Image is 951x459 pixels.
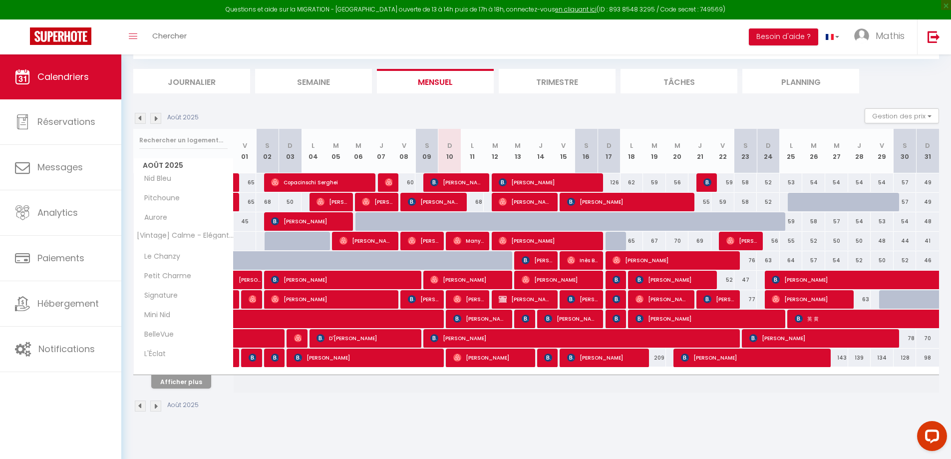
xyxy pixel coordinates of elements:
div: 65 [234,193,257,211]
span: [PERSON_NAME] [408,231,438,250]
th: 18 [621,129,643,173]
div: 49 [916,173,939,192]
span: Copacinschi Serghei [271,173,370,192]
div: 53 [780,173,803,192]
span: Many Lao [453,231,484,250]
th: 19 [643,129,666,173]
th: 02 [256,129,279,173]
div: 52 [711,271,734,289]
div: 41 [916,232,939,250]
abbr: S [903,141,907,150]
div: 209 [643,349,666,367]
span: Calendriers [37,70,89,83]
div: 58 [734,193,757,211]
span: [PERSON_NAME] [749,329,895,348]
th: 01 [234,129,257,173]
th: 10 [438,129,461,173]
div: 57 [894,173,917,192]
div: 46 [916,251,939,270]
span: Mini Nid [135,310,173,321]
div: 54 [871,173,894,192]
abbr: S [743,141,748,150]
span: [PERSON_NAME] [499,173,598,192]
span: [PERSON_NAME] [430,173,484,192]
abbr: L [630,141,633,150]
li: Trimestre [499,69,616,93]
th: 30 [894,129,917,173]
abbr: D [607,141,612,150]
span: [PERSON_NAME] [271,212,347,231]
span: [PERSON_NAME] [522,251,552,270]
div: 63 [757,251,780,270]
span: Inès Batisse [567,251,598,270]
div: 47 [734,271,757,289]
span: [PERSON_NAME] [726,231,757,250]
span: [PERSON_NAME] [362,192,392,211]
span: [PERSON_NAME] [635,270,712,289]
div: 57 [894,193,917,211]
div: 48 [871,232,894,250]
abbr: D [447,141,452,150]
button: Afficher plus [151,375,211,389]
th: 22 [711,129,734,173]
abbr: M [333,141,339,150]
th: 23 [734,129,757,173]
th: 14 [529,129,552,173]
span: [PERSON_NAME] [317,192,347,211]
div: 59 [780,212,803,231]
a: [PERSON_NAME] [234,271,257,290]
span: Nid Bleu [135,173,174,184]
th: 06 [347,129,370,173]
th: 12 [484,129,507,173]
span: [PERSON_NAME] [239,265,262,284]
div: 59 [711,173,734,192]
div: 139 [848,349,871,367]
div: 50 [871,251,894,270]
span: [PERSON_NAME] [453,309,507,328]
th: 24 [757,129,780,173]
abbr: V [402,141,406,150]
div: 48 [916,212,939,231]
abbr: D [766,141,771,150]
abbr: L [312,141,315,150]
span: Paiements [37,252,84,264]
iframe: LiveChat chat widget [909,417,951,459]
div: 60 [393,173,416,192]
span: BelleVue [135,329,176,340]
abbr: J [857,141,861,150]
span: [PERSON_NAME] Ricaulx [613,309,620,328]
input: Rechercher un logement... [139,131,228,149]
a: Chercher [145,19,194,54]
abbr: D [288,141,293,150]
div: 50 [848,232,871,250]
img: ... [854,28,869,43]
abbr: V [720,141,725,150]
span: [PERSON_NAME] et [PERSON_NAME] [703,173,711,192]
span: Aurore [135,212,173,223]
div: 126 [598,173,621,192]
div: 54 [802,173,825,192]
span: [PERSON_NAME] [249,348,256,367]
div: 52 [757,173,780,192]
th: 27 [825,129,848,173]
span: Le Chanzy [135,251,183,262]
button: Besoin d'aide ? [749,28,818,45]
abbr: M [651,141,657,150]
div: 54 [894,212,917,231]
div: 55 [780,232,803,250]
span: Réservations [37,115,95,128]
div: 52 [894,251,917,270]
div: 45 [234,212,257,231]
abbr: M [811,141,817,150]
div: 68 [461,193,484,211]
div: 57 [825,212,848,231]
span: Messages [37,161,83,173]
div: 65 [621,232,643,250]
span: [PERSON_NAME] [430,329,736,348]
div: 54 [825,173,848,192]
span: [PERSON_NAME] [635,290,689,309]
abbr: D [925,141,930,150]
div: 78 [894,329,917,348]
span: [PERSON_NAME] [544,309,598,328]
abbr: S [584,141,589,150]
